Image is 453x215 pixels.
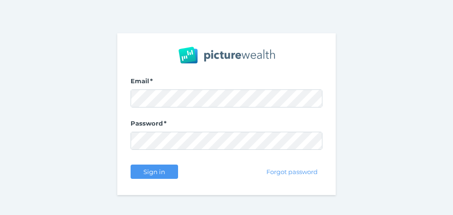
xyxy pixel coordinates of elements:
[262,165,322,179] button: Forgot password
[179,47,275,64] img: PW
[131,165,178,179] button: Sign in
[131,119,322,132] label: Password
[131,77,322,89] label: Email
[139,168,169,176] span: Sign in
[263,168,322,176] span: Forgot password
